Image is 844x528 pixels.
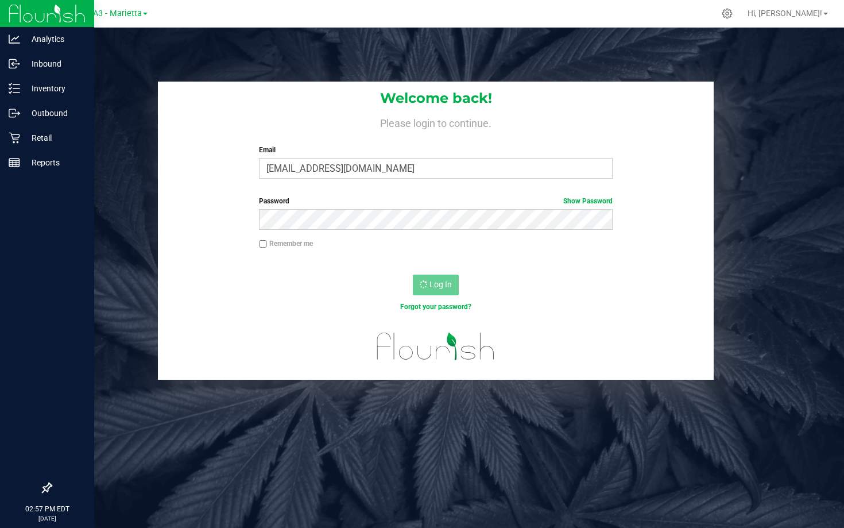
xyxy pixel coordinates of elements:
[259,197,289,205] span: Password
[158,91,714,106] h1: Welcome back!
[9,58,20,70] inline-svg: Inbound
[366,324,505,369] img: flourish_logo.svg
[413,275,459,295] button: Log In
[259,240,267,248] input: Remember me
[563,197,613,205] a: Show Password
[5,514,89,523] p: [DATE]
[259,238,313,249] label: Remember me
[20,32,89,46] p: Analytics
[9,107,20,119] inline-svg: Outbound
[9,33,20,45] inline-svg: Analytics
[5,504,89,514] p: 02:57 PM EDT
[429,280,452,289] span: Log In
[20,106,89,120] p: Outbound
[9,83,20,94] inline-svg: Inventory
[20,156,89,169] p: Reports
[400,303,471,311] a: Forgot your password?
[720,8,734,19] div: Manage settings
[9,157,20,168] inline-svg: Reports
[20,131,89,145] p: Retail
[20,57,89,71] p: Inbound
[9,132,20,144] inline-svg: Retail
[87,9,142,18] span: GA3 - Marietta
[158,115,714,129] h4: Please login to continue.
[20,82,89,95] p: Inventory
[259,145,612,155] label: Email
[748,9,822,18] span: Hi, [PERSON_NAME]!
